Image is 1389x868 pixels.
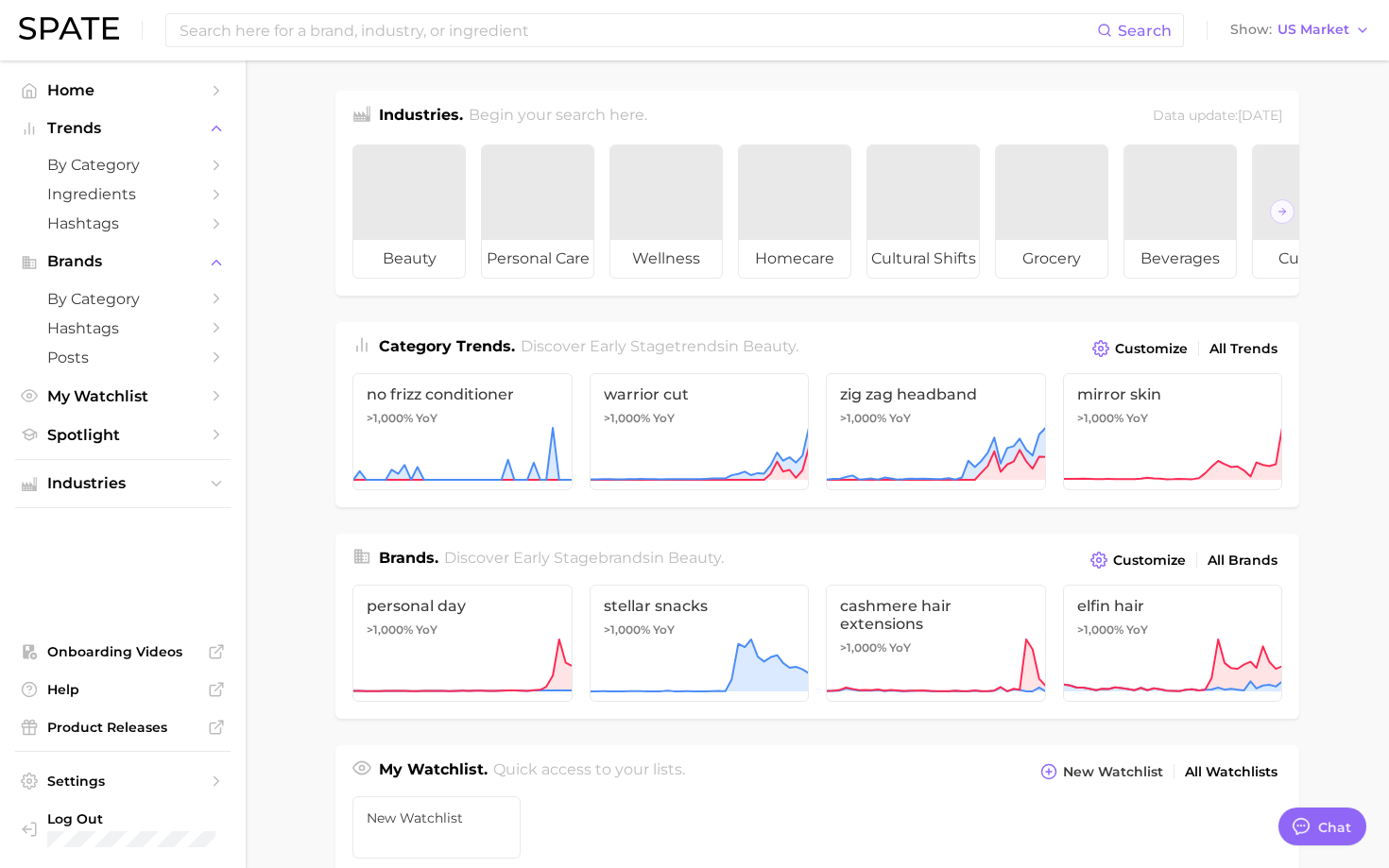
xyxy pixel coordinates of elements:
[609,145,723,279] a: wellness
[653,411,675,426] span: YoY
[1086,547,1191,573] button: Customize
[482,240,593,278] span: personal care
[1088,335,1192,362] button: Customize
[367,385,558,403] span: no frizz conditioner
[996,240,1107,278] span: grocery
[47,214,198,232] span: Hashtags
[590,585,810,702] a: stellar snacks>1,000% YoY
[444,549,724,567] span: Discover Early Stage brands in .
[604,597,796,615] span: stellar snacks
[1209,341,1278,357] span: All Trends
[889,411,911,426] span: YoY
[1077,411,1123,425] span: >1,000%
[1230,25,1272,35] span: Show
[1077,622,1123,637] span: >1,000%
[47,719,198,736] span: Product Releases
[379,104,463,129] h1: Industries.
[1063,764,1163,780] span: New Watchlist
[47,185,198,203] span: Ingredients
[15,382,231,411] a: My Watchlist
[367,411,413,425] span: >1,000%
[840,597,1032,633] span: cashmere hair extensions
[47,319,198,337] span: Hashtags
[826,373,1046,490] a: zig zag headband>1,000% YoY
[47,426,198,444] span: Spotlight
[1063,373,1283,490] a: mirror skin>1,000% YoY
[604,385,796,403] span: warrior cut
[1252,145,1365,279] a: culinary
[47,349,198,366] span: Posts
[15,314,231,343] a: Hashtags
[47,681,198,698] span: Help
[469,104,647,129] h2: Begin your search here.
[15,150,231,179] a: by Category
[416,622,437,638] span: YoY
[1270,199,1295,224] button: Scroll Right
[15,284,231,314] a: by Category
[668,549,721,567] span: beauty
[379,549,438,567] span: Brands .
[1180,759,1282,785] a: All Watchlists
[15,805,231,853] a: Log out. Currently logged in with e-mail rsmall@hunterpr.com.
[15,469,231,498] button: Industries
[1203,548,1282,573] a: All Brands
[15,638,231,666] a: Onboarding Videos
[610,240,722,278] span: wellness
[1126,411,1148,426] span: YoY
[47,387,198,405] span: My Watchlist
[1124,240,1236,278] span: beverages
[47,290,198,308] span: by Category
[47,475,198,492] span: Industries
[1036,758,1168,785] button: New Watchlist
[15,247,231,276] button: Brands
[352,796,521,859] a: New Watchlist
[15,343,231,372] a: Posts
[367,597,558,615] span: personal day
[866,145,980,279] a: cultural shifts
[47,156,198,174] span: by Category
[1208,553,1278,569] span: All Brands
[15,713,231,741] a: Product Releases
[1063,585,1283,702] a: elfin hair>1,000% YoY
[15,209,231,238] a: Hashtags
[47,81,198,99] span: Home
[352,373,573,490] a: no frizz conditioner>1,000% YoY
[840,385,1032,403] span: zig zag headband
[352,585,573,702] a: personal day>1,000% YoY
[47,643,198,660] span: Onboarding Videos
[367,810,506,825] span: New Watchlist
[15,420,231,450] a: Spotlight
[1253,240,1364,278] span: culinary
[178,14,1097,46] input: Search here for a brand, industry, or ingredient
[47,253,198,270] span: Brands
[1077,385,1269,403] span: mirror skin
[493,758,685,785] h2: Quick access to your lists.
[352,145,466,279] a: beauty
[590,373,810,490] a: warrior cut>1,000% YoY
[15,767,231,795] a: Settings
[367,622,413,637] span: >1,000%
[15,76,231,105] a: Home
[604,411,650,425] span: >1,000%
[19,17,119,40] img: SPATE
[840,640,886,655] span: >1,000%
[738,145,851,279] a: homecare
[15,114,231,143] button: Trends
[1123,145,1237,279] a: beverages
[826,585,1046,702] a: cashmere hair extensions>1,000% YoY
[1077,597,1269,615] span: elfin hair
[840,411,886,425] span: >1,000%
[1185,764,1278,780] span: All Watchlists
[416,411,437,426] span: YoY
[995,145,1108,279] a: grocery
[1205,336,1282,362] a: All Trends
[379,758,488,785] h1: My Watchlist.
[739,240,850,278] span: homecare
[653,622,675,638] span: YoY
[1115,341,1188,357] span: Customize
[867,240,979,278] span: cultural shifts
[604,622,650,637] span: >1,000%
[1126,622,1148,638] span: YoY
[1226,18,1375,43] button: ShowUS Market
[521,337,798,355] span: Discover Early Stage trends in .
